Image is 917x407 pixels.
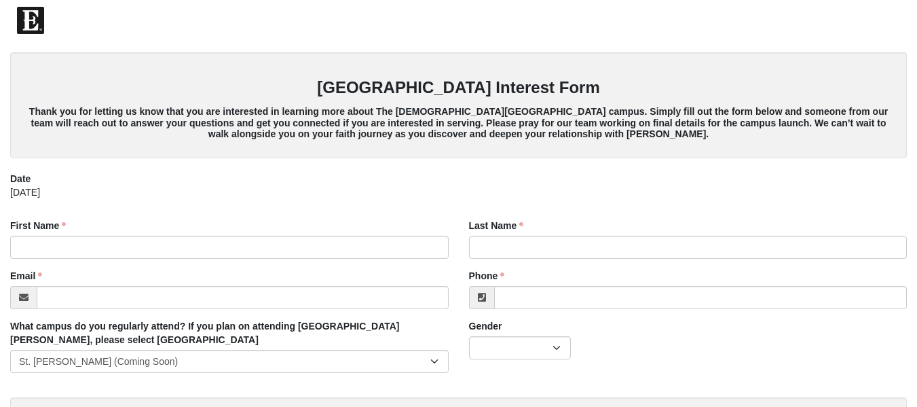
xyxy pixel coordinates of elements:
[469,319,502,333] label: Gender
[10,185,907,209] div: [DATE]
[469,269,505,283] label: Phone
[469,219,524,232] label: Last Name
[17,7,44,34] img: Eleven22 logo
[10,269,42,283] label: Email
[24,106,893,140] h5: Thank you for letting us know that you are interested in learning more about The [DEMOGRAPHIC_DAT...
[10,319,449,347] label: What campus do you regularly attend? If you plan on attending [GEOGRAPHIC_DATA][PERSON_NAME], ple...
[10,172,31,185] label: Date
[10,219,66,232] label: First Name
[24,78,893,98] h3: [GEOGRAPHIC_DATA] Interest Form
[48,14,238,27] span: The [DEMOGRAPHIC_DATA] of Eleven22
